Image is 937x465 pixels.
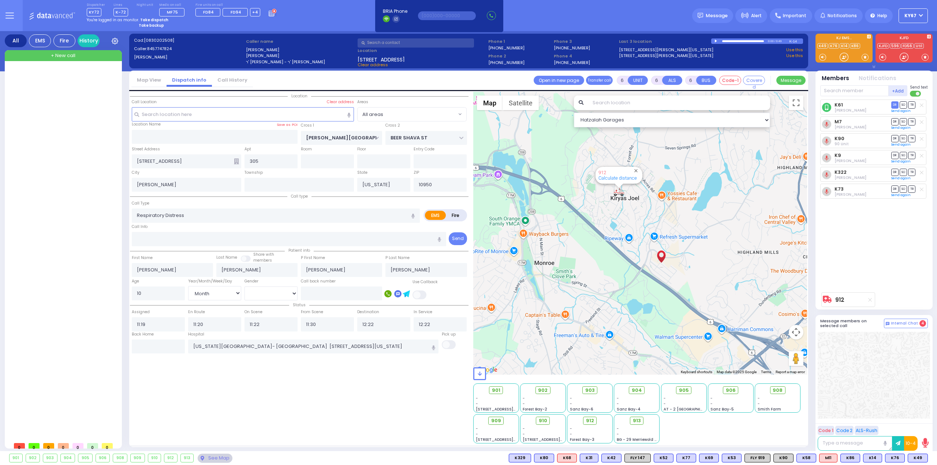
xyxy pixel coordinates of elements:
[710,401,713,406] span: -
[246,59,355,65] label: ר' [PERSON_NAME] - ר' [PERSON_NAME]
[509,454,531,462] div: K329
[822,74,849,83] button: Members
[414,146,434,152] label: Entry Code
[876,36,933,41] label: KJFD
[131,76,167,83] a: Map View
[476,437,545,442] span: [STREET_ADDRESS][PERSON_NAME]
[835,108,866,113] span: Aron Polatsek
[900,185,907,192] span: SO
[710,395,713,401] span: -
[900,118,907,125] span: SO
[167,76,212,83] a: Dispatch info
[144,37,174,43] span: [0830202508]
[885,454,905,462] div: BLS
[751,12,762,19] span: Alert
[385,255,410,261] label: P Last Name
[628,76,648,85] button: UNIT
[488,53,551,59] span: Phone 2
[890,43,900,49] a: 596
[789,95,803,110] button: Toggle fullscreen view
[662,76,682,85] button: ALS
[132,224,148,230] label: Call Info
[699,454,719,462] div: BLS
[449,232,467,245] button: Send
[617,406,641,412] span: Sanz Bay-4
[891,185,899,192] span: DR
[216,255,237,260] label: Last Name
[87,17,139,23] span: You're logged in as monitor.
[613,188,624,197] div: 912
[617,395,619,401] span: -
[554,38,617,45] span: Phone 3
[885,454,905,462] div: K76
[719,76,741,85] button: Code-1
[908,152,915,159] span: TR
[476,401,478,406] span: -
[908,185,915,192] span: TR
[877,43,889,49] a: KJFD
[523,406,547,412] span: Forest Bay-2
[488,38,551,45] span: Phone 1
[570,395,572,401] span: -
[132,278,139,284] label: Age
[476,426,478,431] span: -
[503,95,539,110] button: Show satellite imagery
[900,169,907,176] span: SO
[586,417,594,424] span: 912
[617,401,619,406] span: -
[442,331,456,337] label: Pick up
[132,331,154,337] label: Back Home
[488,60,525,65] label: [PHONE_NUMBER]
[676,454,696,462] div: K77
[773,387,783,394] span: 908
[132,309,150,315] label: Assigned
[231,9,241,15] span: FD94
[698,13,703,18] img: message.svg
[147,46,172,52] span: 8457747824
[134,46,243,52] label: Caller:
[43,443,54,449] span: 0
[492,387,500,394] span: 901
[910,85,928,90] span: Send text
[253,252,274,257] small: Share with
[58,443,69,449] span: 0
[776,76,806,85] button: Message
[891,152,899,159] span: DR
[475,365,499,375] a: Open this area in Google Maps (opens a new window)
[554,60,590,65] label: [PHONE_NUMBER]
[901,43,914,49] a: FD56
[246,38,355,45] label: Caller name
[789,325,803,340] button: Map camera controls
[181,454,194,462] div: 913
[102,443,113,449] span: 0
[252,9,258,15] span: +4
[815,36,873,41] label: KJ EMS...
[859,74,896,83] button: Notifications
[891,109,911,113] a: Send again
[301,255,325,261] label: P First Name
[132,170,139,176] label: City
[358,108,456,121] span: All areas
[835,124,866,130] span: Chaim Horowitz
[835,169,847,175] a: K322
[113,8,128,16] span: K-72
[588,95,770,110] input: Search location
[743,76,765,85] button: Covered
[580,454,598,462] div: BLS
[768,37,774,45] div: 0:00
[900,101,907,108] span: SO
[132,255,153,261] label: First Name
[908,454,928,462] div: BLS
[855,426,878,435] button: ALS-Rush
[476,395,478,401] span: -
[414,309,432,315] label: In Service
[904,436,918,451] button: 10-4
[654,454,673,462] div: K52
[357,146,366,152] label: Floor
[509,454,531,462] div: BLS
[362,111,383,118] span: All areas
[829,43,839,49] a: K76
[418,11,476,20] input: (000)000-00000
[167,9,178,15] span: MF75
[891,135,899,142] span: DR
